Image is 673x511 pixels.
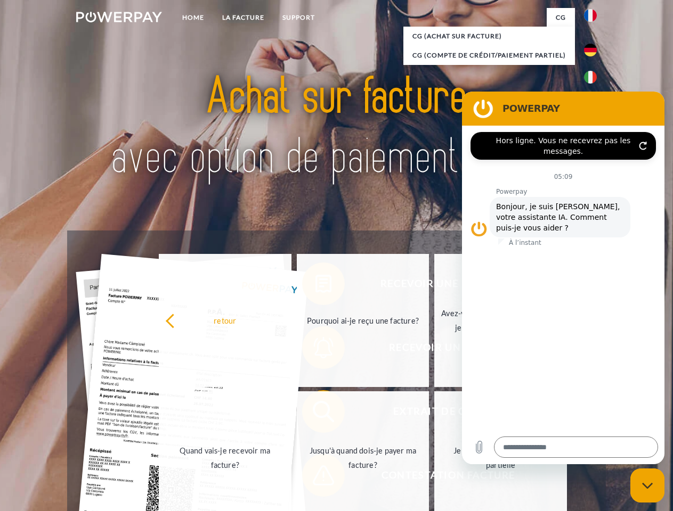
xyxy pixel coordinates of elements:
img: de [584,44,597,56]
div: Quand vais-je recevoir ma facture? [165,443,285,472]
a: CG [547,8,575,27]
div: retour [165,313,285,327]
iframe: Bouton de lancement de la fenêtre de messagerie, conversation en cours [630,468,664,502]
a: Avez-vous reçu mes paiements, ai-je encore un solde ouvert? [434,254,567,387]
a: CG (achat sur facture) [403,27,575,46]
img: title-powerpay_fr.svg [102,51,571,204]
img: logo-powerpay-white.svg [76,12,162,22]
iframe: Fenêtre de messagerie [462,92,664,464]
a: CG (Compte de crédit/paiement partiel) [403,46,575,65]
img: it [584,71,597,84]
a: LA FACTURE [213,8,273,27]
div: Avez-vous reçu mes paiements, ai-je encore un solde ouvert? [441,306,561,335]
div: Jusqu'à quand dois-je payer ma facture? [303,443,423,472]
div: Je n'ai reçu qu'une livraison partielle [441,443,561,472]
a: Support [273,8,324,27]
a: Home [173,8,213,27]
div: Pourquoi ai-je reçu une facture? [303,313,423,327]
img: fr [584,9,597,22]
